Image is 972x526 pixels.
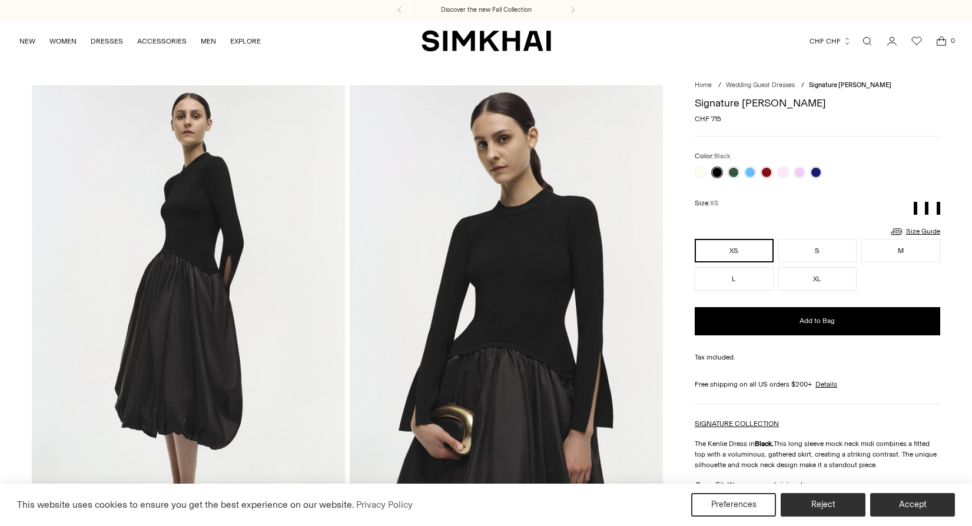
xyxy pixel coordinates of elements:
[695,198,718,209] label: Size:
[422,29,551,52] a: SIMKHAI
[870,493,955,517] button: Accept
[930,29,953,53] a: Open cart modal
[695,81,712,89] a: Home
[695,438,940,470] p: The Kenlie Dress in This long sleeve mock neck midi combines a fitted top with a voluminous, gath...
[809,81,891,89] span: Signature [PERSON_NAME]
[695,81,940,91] nav: breadcrumbs
[201,28,216,54] a: MEN
[695,98,940,108] h1: Signature [PERSON_NAME]
[17,499,354,510] span: This website uses cookies to ensure you get the best experience on our website.
[815,379,837,389] a: Details
[781,493,865,517] button: Reject
[905,29,928,53] a: Wishlist
[755,440,774,448] strong: Black.
[695,267,774,291] button: L
[778,239,857,262] button: S
[810,28,851,54] button: CHF CHF
[861,239,940,262] button: M
[695,379,940,389] div: Free shipping on all US orders $200+
[710,199,718,207] span: XS
[890,224,940,239] a: Size Guide
[801,81,804,91] div: /
[230,28,261,54] a: EXPLORE
[726,81,795,89] a: Wedding Guest Dresses
[695,420,779,428] a: SIGNATURE COLLECTION
[695,151,731,162] label: Color:
[800,316,835,326] span: Add to Bag
[718,81,721,91] div: /
[714,152,731,160] span: Black
[691,493,776,517] button: Preferences
[947,35,958,46] span: 0
[695,239,774,262] button: XS
[91,28,123,54] a: DRESSES
[778,267,857,291] button: XL
[695,352,940,362] div: Tax included.
[880,29,904,53] a: Go to the account page
[354,496,414,514] a: Privacy Policy (opens in a new tab)
[695,307,940,335] button: Add to Bag
[49,28,77,54] a: WOMEN
[441,5,532,15] a: Discover the new Fall Collection
[695,114,721,124] span: CHF 715
[19,28,35,54] a: NEW
[695,481,817,489] em: Dress Fit: We recommend sizing down.
[137,28,187,54] a: ACCESSORIES
[855,29,879,53] a: Open search modal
